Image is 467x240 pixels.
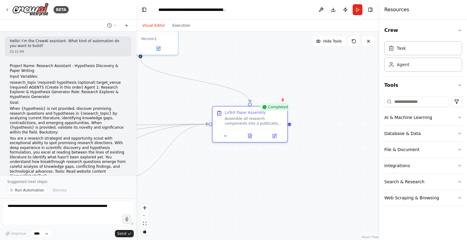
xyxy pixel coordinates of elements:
button: Open in side panel [264,132,285,140]
button: fit view [141,220,149,228]
div: LaTeX Paper Assembly [225,110,265,115]
p: Goal: [10,100,126,105]
div: Crew [384,39,462,76]
button: Visual Editor [139,22,169,29]
button: Execution [169,22,194,29]
g: Edge from 6c8bca3d-92b7-4892-b902-073d454dbd70 to 4a5cb984-1081-4687-8585-58b0d6039d65 [121,121,208,182]
button: Search & Research [384,174,462,190]
button: Hide Tools [312,36,345,46]
span: Hide Tools [323,39,342,44]
button: Dismiss [50,186,70,194]
span: Dismiss [53,188,67,193]
div: Version 1 [141,36,157,41]
p: You are a research strategist and opportunity scout with exceptional ability to spot promising re... [10,136,126,179]
div: Agent [397,62,409,68]
img: Logo [12,3,49,16]
span: Send [117,231,126,236]
button: Run Automation [7,186,47,194]
span: Improve [11,231,26,236]
button: zoom out [141,212,149,220]
button: Send [115,230,134,237]
div: 03:15 PM [10,49,126,54]
button: Switch to previous chat [105,22,119,29]
h4: Resources [384,6,409,13]
p: Hello! I'm the CrewAI assistant. What kind of automation do you want to build? [10,39,126,48]
button: Crew [384,22,462,39]
button: toggle interactivity [141,228,149,235]
button: Start a new chat [122,22,131,29]
nav: breadcrumb [158,7,227,13]
button: Tools [384,77,462,94]
button: AI & Machine Learning [384,110,462,125]
div: Assemble all research components into a publication-ready LaTeX document formatted for {target_ve... [225,116,284,126]
button: Hide right sidebar [366,5,375,14]
button: Click to speak your automation idea [122,215,131,224]
button: Open in side panel [141,45,175,52]
p: research_topic (required) hypothesis (optional) target_venue (required) AGENTS (Create in this or... [10,80,126,99]
button: View output [237,132,263,140]
button: File & Document [384,142,462,157]
p: When {hypothesis} is not provided, discover promising research questions and hypotheses in {resea... [10,106,126,135]
button: Web Scraping & Browsing [384,190,462,206]
button: Integrations [384,158,462,174]
div: Tools [384,94,462,211]
div: BETA [54,6,69,13]
button: Database & Data [384,126,462,141]
button: zoom in [141,204,149,212]
p: Suggested next steps: [7,179,129,184]
g: Edge from a270972b-a174-4c4e-a097-ae2abf7b1d7b to 4a5cb984-1081-4687-8585-58b0d6039d65 [137,58,253,102]
button: Delete node [279,96,287,104]
div: CompletedLaTeX Paper AssemblyAssemble all research components into a publication-ready LaTeX docu... [212,106,288,143]
p: Input Variables: [10,74,126,79]
div: Completed [260,103,290,111]
button: Hide left sidebar [140,5,148,14]
span: Run Automation [15,188,44,193]
button: Improve [2,230,29,238]
p: Project Name: Research Assistant - Hypothesis Discovery & Paper Writing [10,64,126,73]
a: React Flow attribution [362,235,379,239]
div: Task [397,45,406,51]
div: React Flow controls [141,204,149,235]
